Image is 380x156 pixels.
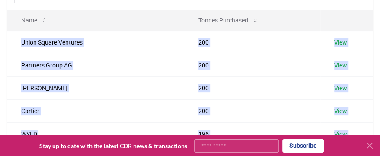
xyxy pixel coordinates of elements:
td: Cartier [7,99,185,122]
td: 196 [185,122,320,145]
td: 200 [185,76,320,99]
td: [PERSON_NAME] [7,76,185,99]
button: Name [14,12,54,29]
td: 200 [185,54,320,76]
td: 200 [185,31,320,54]
td: 200 [185,99,320,122]
a: View [334,38,347,47]
a: View [334,107,347,115]
td: Union Square Ventures [7,31,185,54]
button: Tonnes Purchased [192,12,265,29]
a: View [334,61,347,70]
td: WYLD [7,122,185,145]
a: View [334,84,347,92]
a: View [334,130,347,138]
td: Partners Group AG [7,54,185,76]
